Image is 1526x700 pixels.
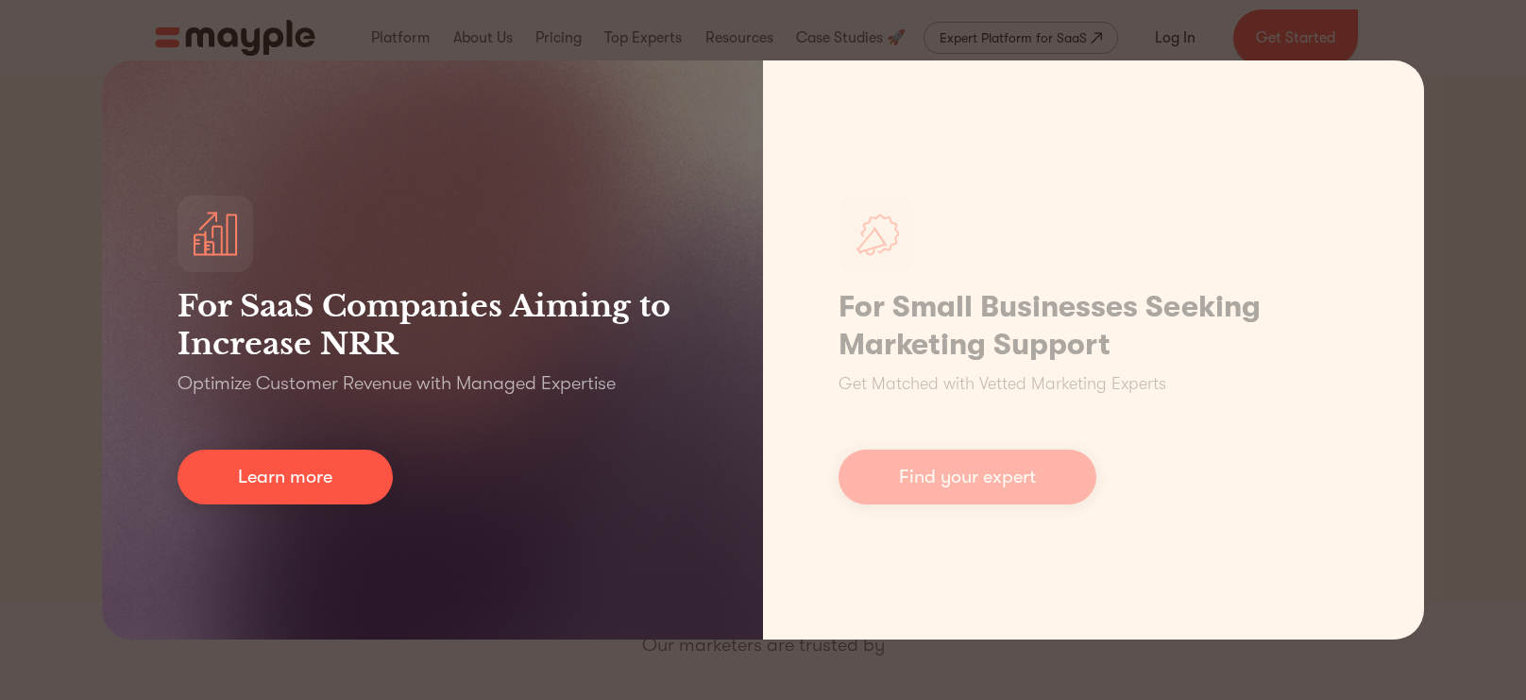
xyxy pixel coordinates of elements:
h1: For Small Businesses Seeking Marketing Support [839,288,1348,364]
a: Learn more [178,450,393,504]
a: Find your expert [839,450,1096,504]
p: Get Matched with Vetted Marketing Experts [839,371,1166,397]
h3: For SaaS Companies Aiming to Increase NRR [178,287,687,363]
p: Optimize Customer Revenue with Managed Expertise [178,370,616,397]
